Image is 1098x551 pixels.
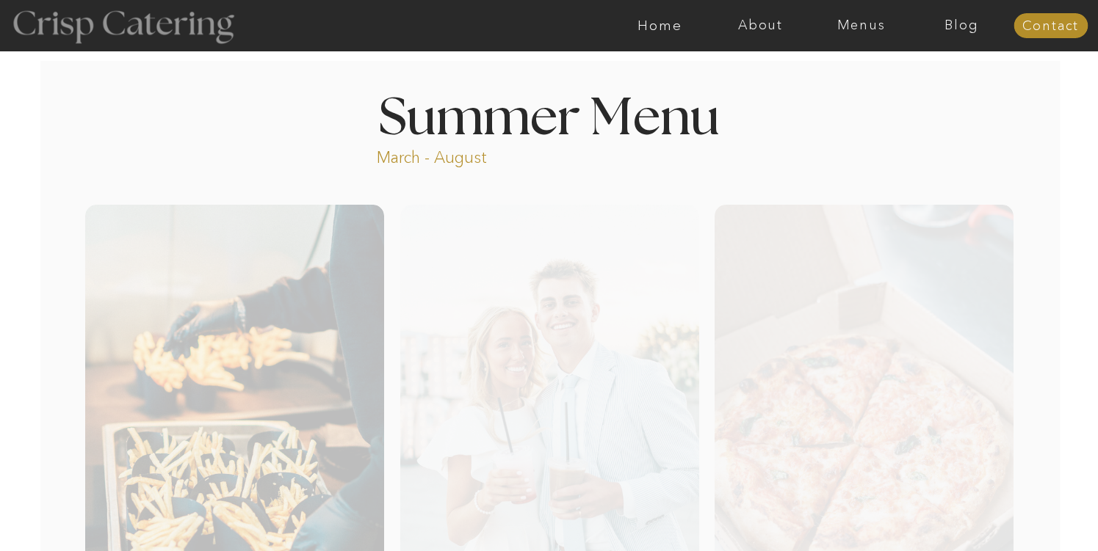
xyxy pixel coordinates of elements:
a: Contact [1014,19,1088,34]
p: March - August [377,147,579,164]
a: Menus [811,18,911,33]
a: About [710,18,811,33]
h1: Summer Menu [345,93,754,136]
a: Home [610,18,710,33]
a: Blog [911,18,1012,33]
